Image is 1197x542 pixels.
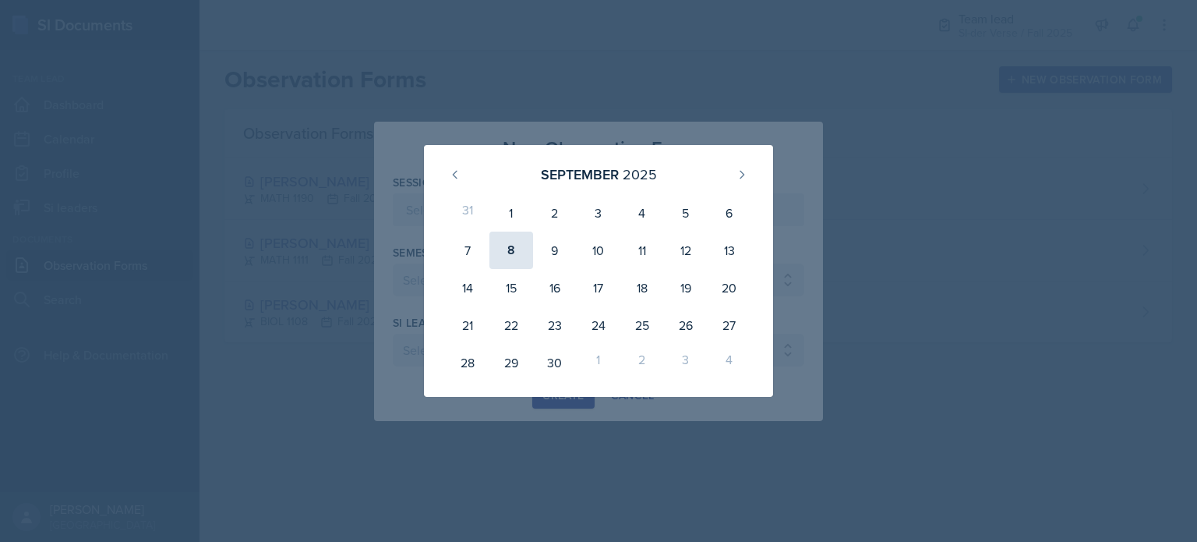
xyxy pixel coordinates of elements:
div: 3 [577,194,620,232]
div: 25 [620,306,664,344]
div: 20 [708,269,751,306]
div: 3 [664,344,708,381]
div: 2 [533,194,577,232]
div: 10 [577,232,620,269]
div: 4 [620,194,664,232]
div: 24 [577,306,620,344]
div: 15 [489,269,533,306]
div: 7 [446,232,489,269]
div: 13 [708,232,751,269]
div: 27 [708,306,751,344]
div: 21 [446,306,489,344]
div: 2025 [623,164,657,185]
div: 26 [664,306,708,344]
div: 31 [446,194,489,232]
div: 8 [489,232,533,269]
div: 18 [620,269,664,306]
div: 19 [664,269,708,306]
div: 17 [577,269,620,306]
div: 2 [620,344,664,381]
div: 23 [533,306,577,344]
div: 1 [489,194,533,232]
div: 30 [533,344,577,381]
div: 14 [446,269,489,306]
div: 6 [708,194,751,232]
div: 28 [446,344,489,381]
div: 12 [664,232,708,269]
div: 4 [708,344,751,381]
div: 9 [533,232,577,269]
div: 5 [664,194,708,232]
div: 29 [489,344,533,381]
div: 22 [489,306,533,344]
div: 1 [577,344,620,381]
div: 16 [533,269,577,306]
div: 11 [620,232,664,269]
div: September [541,164,619,185]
